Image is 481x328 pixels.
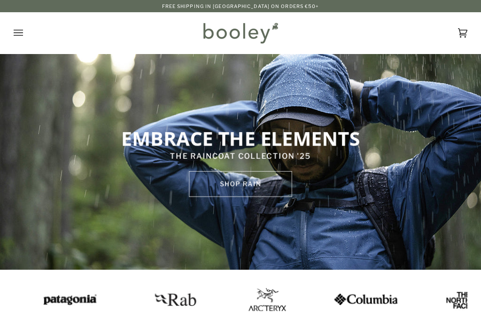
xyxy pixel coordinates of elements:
[95,151,386,162] p: THE RAINCOAT COLLECTION '25
[162,2,319,10] p: Free Shipping in [GEOGRAPHIC_DATA] on Orders €50+
[14,12,42,54] button: Open menu
[95,126,386,151] p: EMBRACE THE ELEMENTS
[189,171,292,197] a: SHOP rain
[199,19,281,47] img: Booley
